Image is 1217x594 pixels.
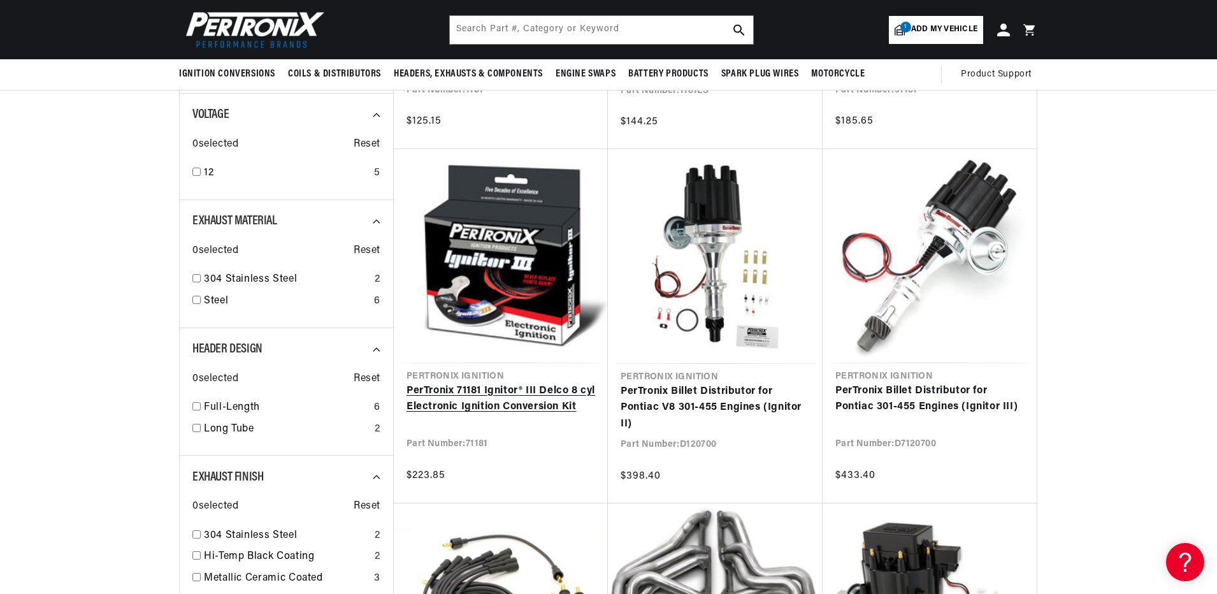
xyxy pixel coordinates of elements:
span: Headers, Exhausts & Components [394,68,543,81]
span: Reset [354,498,380,515]
div: 6 [374,293,380,310]
button: search button [725,16,753,44]
summary: Coils & Distributors [282,59,387,89]
span: 0 selected [192,498,238,515]
span: Add my vehicle [911,24,977,36]
a: Hi-Temp Black Coating [204,549,370,565]
a: 12 [204,165,369,182]
summary: Motorcycle [805,59,871,89]
div: 2 [375,549,380,565]
span: Motorcycle [811,68,865,81]
span: Spark Plug Wires [721,68,799,81]
summary: Headers, Exhausts & Components [387,59,549,89]
summary: Spark Plug Wires [715,59,805,89]
summary: Battery Products [622,59,715,89]
input: Search Part #, Category or Keyword [450,16,753,44]
span: 0 selected [192,136,238,153]
img: Pertronix [179,8,326,52]
span: Exhaust Material [192,215,277,228]
span: 0 selected [192,243,238,259]
a: Full-Length [204,400,369,416]
span: 1 [900,22,911,33]
summary: Product Support [961,59,1038,90]
div: 2 [375,421,380,438]
div: 3 [374,570,380,587]
summary: Ignition Conversions [179,59,282,89]
div: 2 [375,272,380,288]
div: 6 [374,400,380,416]
a: Steel [204,293,369,310]
a: PerTronix Billet Distributor for Pontiac V8 301-455 Engines (Ignitor II) [621,384,810,433]
span: Engine Swaps [556,68,616,81]
span: Header Design [192,343,263,356]
div: 5 [374,165,380,182]
a: PerTronix Billet Distributor for Pontiac 301-455 Engines (Ignitor III) [835,383,1024,416]
a: 304 Stainless Steel [204,272,370,288]
a: 304 Stainless Steel [204,528,370,544]
span: Battery Products [628,68,709,81]
span: Ignition Conversions [179,68,275,81]
div: 2 [375,528,380,544]
span: Voltage [192,108,229,121]
a: Metallic Ceramic Coated [204,570,369,587]
a: 1Add my vehicle [889,16,983,44]
a: PerTronix 71181 Ignitor® III Delco 8 cyl Electronic Ignition Conversion Kit [407,383,595,416]
span: Exhaust Finish [192,471,263,484]
span: 0 selected [192,371,238,388]
span: Reset [354,371,380,388]
span: Reset [354,136,380,153]
span: Reset [354,243,380,259]
span: Coils & Distributors [288,68,381,81]
a: Long Tube [204,421,370,438]
span: Product Support [961,68,1032,82]
summary: Engine Swaps [549,59,622,89]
